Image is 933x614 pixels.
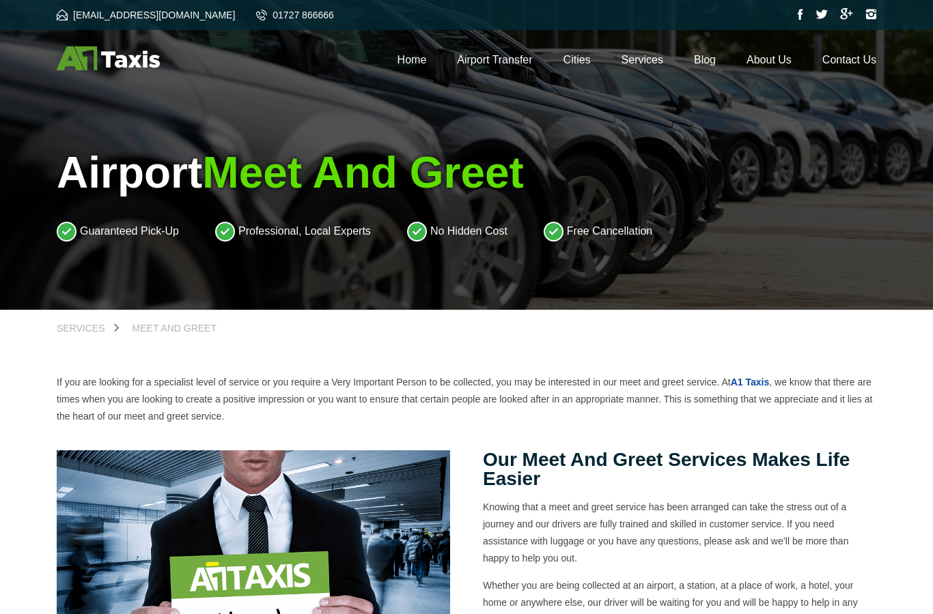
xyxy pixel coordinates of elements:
[483,450,876,488] h2: Our meet and greet services makes life easier
[256,10,334,20] a: 01727 866666
[133,323,217,334] span: Meet and Greet
[57,10,235,20] a: [EMAIL_ADDRESS][DOMAIN_NAME]
[457,54,532,65] a: Airport Transfer
[57,147,876,198] h1: Airport
[57,323,105,334] span: Services
[483,499,876,567] p: Knowing that a meet and greet service has been arranged can take the stress out of a journey and ...
[407,221,507,242] li: No Hidden Cost
[202,148,524,197] span: Meet and Greet
[694,54,716,65] a: Blog
[798,9,803,20] img: Facebook
[119,323,230,333] a: Meet and Greet
[731,377,770,388] a: A1 Taxis
[544,221,652,242] li: Free Cancellation
[215,221,371,242] li: Professional, Local Experts
[840,8,853,20] img: Google Plus
[747,54,792,65] a: About Us
[563,54,591,65] a: Cities
[816,10,828,19] img: Twitter
[57,221,179,242] li: Guaranteed Pick-Up
[57,46,160,70] img: A1 Taxis St Albans LTD
[57,374,876,425] p: If you are looking for a specialist level of service or you require a Very Important Person to be...
[398,54,427,65] a: Home
[57,323,119,333] a: Services
[622,54,663,65] a: Services
[822,54,876,65] a: Contact Us
[865,9,876,20] img: Instagram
